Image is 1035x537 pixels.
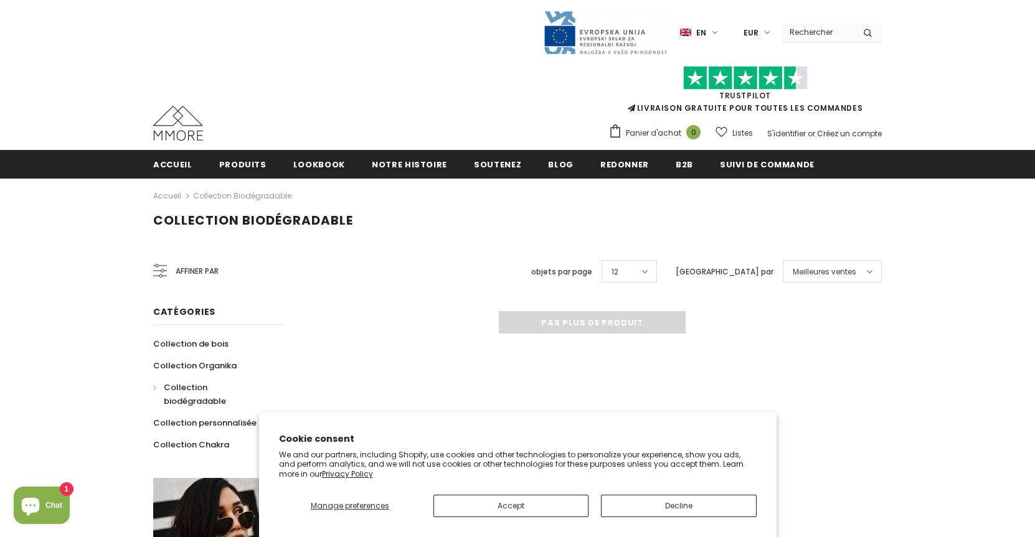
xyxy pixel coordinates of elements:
[608,124,707,142] a: Panier d'achat 0
[372,150,447,178] a: Notre histoire
[686,125,701,139] span: 0
[716,122,753,144] a: Listes
[219,150,267,178] a: Produits
[601,495,756,517] button: Decline
[153,439,229,451] span: Collection Chakra
[153,434,229,455] a: Collection Chakra
[311,500,389,511] span: Manage preferences
[153,376,270,412] a: Collection biodégradable
[793,266,856,278] span: Meilleures ventes
[153,159,192,170] span: Accueil
[164,381,226,407] span: Collection biodégradable
[696,27,706,39] span: en
[600,150,649,178] a: Redonner
[548,159,574,170] span: Blog
[293,159,345,170] span: Lookbook
[193,190,291,201] a: Collection biodégradable
[153,355,237,376] a: Collection Organika
[10,487,73,527] inbox-online-store-chat: Shopify online store chat
[720,150,815,178] a: Suivi de commande
[680,27,691,38] img: i-lang-1.png
[767,128,806,139] a: S'identifier
[153,360,237,371] span: Collection Organika
[676,150,693,178] a: B2B
[808,128,815,139] span: or
[153,306,215,318] span: Catégories
[543,27,668,37] a: Javni Razpis
[279,450,757,479] p: We and our partners, including Shopify, use cookies and other technologies to personalize your ex...
[372,159,447,170] span: Notre histoire
[153,412,257,434] a: Collection personnalisée
[293,150,345,178] a: Lookbook
[608,72,882,113] span: LIVRAISON GRATUITE POUR TOUTES LES COMMANDES
[732,127,753,139] span: Listes
[744,27,759,39] span: EUR
[279,432,757,446] h2: Cookie consent
[719,90,771,101] a: TrustPilot
[612,266,618,278] span: 12
[676,266,773,278] label: [GEOGRAPHIC_DATA] par
[683,66,808,90] img: Faites confiance aux étoiles pilotes
[153,150,192,178] a: Accueil
[153,417,257,429] span: Collection personnalisée
[279,495,421,517] button: Manage preferences
[176,264,219,278] span: Affiner par
[153,338,229,350] span: Collection de bois
[153,212,353,229] span: Collection biodégradable
[474,150,521,178] a: soutenez
[548,150,574,178] a: Blog
[817,128,882,139] a: Créez un compte
[600,159,649,170] span: Redonner
[676,159,693,170] span: B2B
[219,159,267,170] span: Produits
[782,23,854,41] input: Search Site
[543,10,668,55] img: Javni Razpis
[153,189,181,203] a: Accueil
[153,333,229,355] a: Collection de bois
[474,159,521,170] span: soutenez
[153,106,203,141] img: Cas MMORE
[720,159,815,170] span: Suivi de commande
[433,495,588,517] button: Accept
[531,266,592,278] label: objets par page
[626,127,681,139] span: Panier d'achat
[322,469,373,479] a: Privacy Policy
